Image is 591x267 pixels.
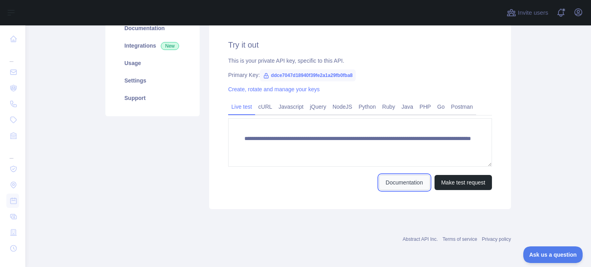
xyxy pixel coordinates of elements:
span: ddce7047d18940f39fe2a1a29fb0fba8 [260,69,356,81]
a: Python [355,100,379,113]
a: Abstract API Inc. [403,236,438,242]
div: This is your private API key, specific to this API. [228,57,492,65]
a: jQuery [307,100,329,113]
a: Ruby [379,100,398,113]
button: Make test request [435,175,492,190]
div: ... [6,48,19,63]
a: Java [398,100,417,113]
a: Documentation [379,175,430,190]
a: Documentation [115,19,190,37]
a: Terms of service [442,236,477,242]
a: PHP [416,100,434,113]
h2: Try it out [228,39,492,50]
iframe: Toggle Customer Support [523,246,583,263]
a: Live test [228,100,255,113]
a: Usage [115,54,190,72]
a: NodeJS [329,100,355,113]
div: Primary Key: [228,71,492,79]
a: Integrations New [115,37,190,54]
a: Javascript [275,100,307,113]
a: Settings [115,72,190,89]
span: New [161,42,179,50]
button: Invite users [505,6,550,19]
div: ... [6,144,19,160]
a: Go [434,100,448,113]
a: Privacy policy [482,236,511,242]
a: Support [115,89,190,107]
span: Invite users [518,8,548,17]
a: Create, rotate and manage your keys [228,86,320,92]
a: cURL [255,100,275,113]
a: Postman [448,100,476,113]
